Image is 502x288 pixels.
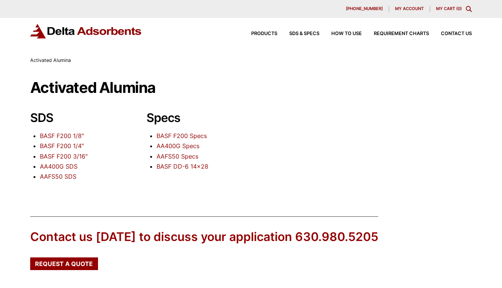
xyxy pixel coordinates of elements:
a: BASF DD-6 14×28 [157,163,208,170]
span: My account [395,7,424,11]
a: Products [239,31,277,36]
div: Toggle Modal Content [466,6,472,12]
span: SDS & SPECS [289,31,319,36]
h2: Specs [146,111,239,125]
span: Products [251,31,277,36]
span: 0 [458,6,460,11]
a: BASF F200 3/16″ [40,153,88,160]
a: AAFS50 Specs [157,153,198,160]
a: AAFS50 SDS [40,173,76,180]
span: Request a Quote [35,261,93,267]
span: Contact Us [441,31,472,36]
span: How to Use [331,31,362,36]
h2: SDS [30,111,123,125]
a: [PHONE_NUMBER] [340,6,389,12]
a: BASF F200 1/4″ [40,142,84,150]
span: Requirement Charts [374,31,429,36]
a: How to Use [319,31,362,36]
a: BASF F200 Specs [157,132,207,140]
a: Requirement Charts [362,31,429,36]
div: Contact us [DATE] to discuss your application 630.980.5205 [30,229,378,245]
span: [PHONE_NUMBER] [346,7,383,11]
a: Contact Us [429,31,472,36]
a: BASF F200 1/8″ [40,132,84,140]
h1: Activated Alumina [30,79,472,96]
a: My Cart (0) [436,6,462,11]
img: Delta Adsorbents [30,24,142,38]
span: Activated Alumina [30,57,71,63]
a: My account [389,6,430,12]
a: Request a Quote [30,257,98,270]
a: SDS & SPECS [277,31,319,36]
a: AA400G SDS [40,163,78,170]
a: AA400G Specs [157,142,199,150]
